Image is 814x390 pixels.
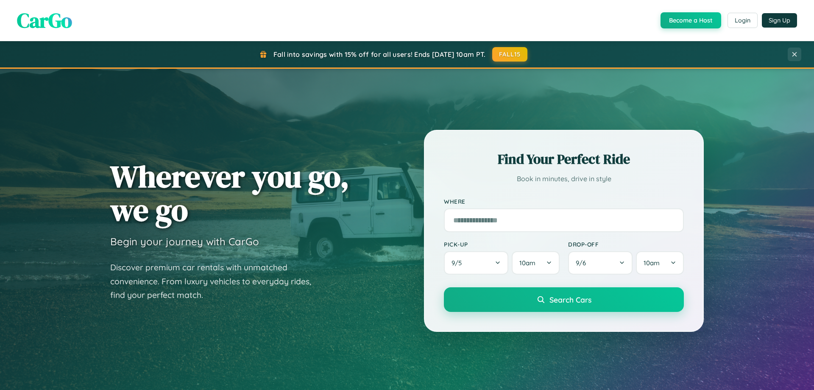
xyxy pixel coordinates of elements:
[17,6,72,34] span: CarGo
[644,259,660,267] span: 10am
[452,259,466,267] span: 9 / 5
[444,251,508,275] button: 9/5
[519,259,535,267] span: 10am
[568,241,684,248] label: Drop-off
[636,251,684,275] button: 10am
[549,295,591,304] span: Search Cars
[512,251,560,275] button: 10am
[444,241,560,248] label: Pick-up
[661,12,721,28] button: Become a Host
[444,150,684,168] h2: Find Your Perfect Ride
[762,13,797,28] button: Sign Up
[492,47,528,62] button: FALL15
[110,261,322,302] p: Discover premium car rentals with unmatched convenience. From luxury vehicles to everyday rides, ...
[110,160,349,227] h1: Wherever you go, we go
[273,50,486,59] span: Fall into savings with 15% off for all users! Ends [DATE] 10am PT.
[110,235,259,248] h3: Begin your journey with CarGo
[444,173,684,185] p: Book in minutes, drive in style
[568,251,633,275] button: 9/6
[728,13,758,28] button: Login
[444,287,684,312] button: Search Cars
[576,259,590,267] span: 9 / 6
[444,198,684,205] label: Where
